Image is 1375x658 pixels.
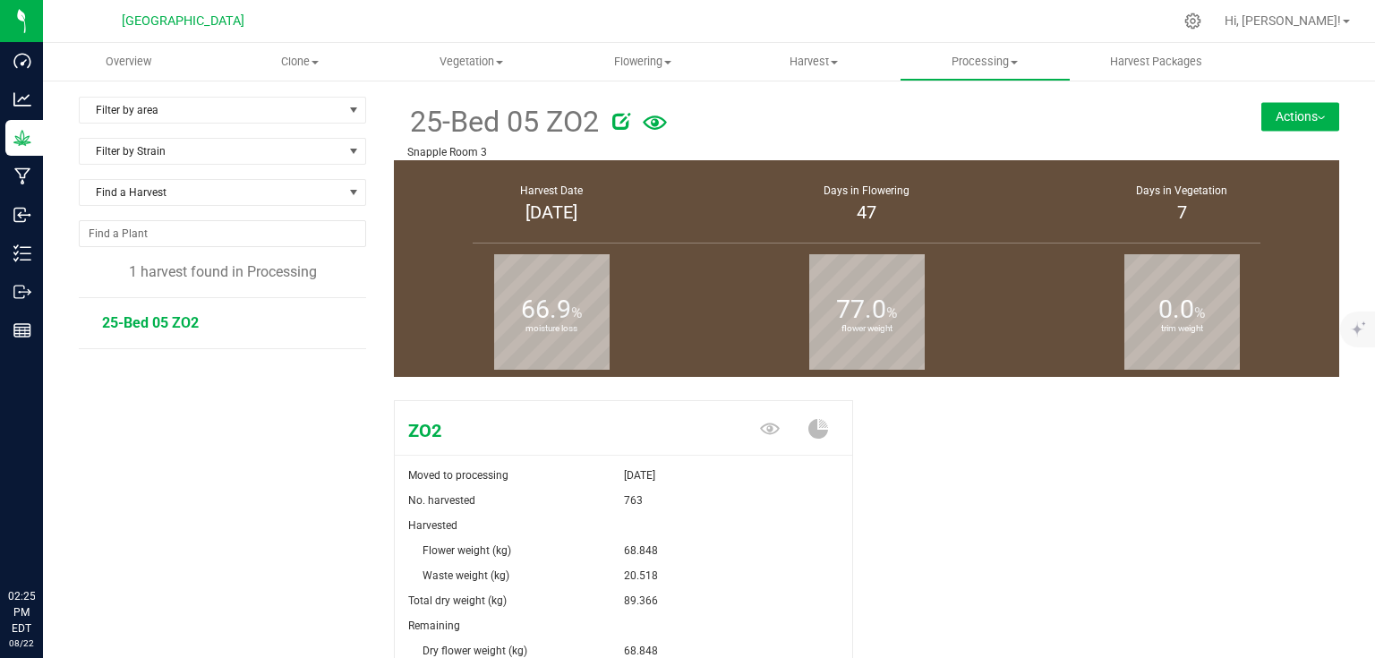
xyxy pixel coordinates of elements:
span: Dry flower weight (kg) [423,645,527,657]
inline-svg: Analytics [13,90,31,108]
span: Overview [81,54,175,70]
span: Filter by area [80,98,343,123]
b: trim weight [1124,249,1240,409]
button: Actions [1261,102,1339,131]
span: ZO2 [395,417,698,444]
a: Vegetation [386,43,557,81]
input: NO DATA FOUND [80,221,365,246]
span: Vegetation [387,54,556,70]
iframe: Resource center [18,515,72,568]
a: Clone [214,43,385,81]
div: 7 [1046,199,1317,226]
span: Harvest Packages [1086,54,1226,70]
span: Clone [215,54,384,70]
div: Harvest Date [416,183,687,199]
div: Manage settings [1182,13,1204,30]
group-info-box: Trim weight % [1038,248,1326,377]
span: Harvest [729,54,898,70]
span: Filter by Strain [80,139,343,164]
p: 08/22 [8,637,35,650]
span: Hi, [PERSON_NAME]! [1225,13,1341,28]
group-info-box: Days in flowering [722,160,1011,248]
inline-svg: Manufacturing [13,167,31,185]
span: Waste weight (kg) [423,569,509,582]
span: select [343,98,365,123]
span: [GEOGRAPHIC_DATA] [122,13,244,29]
a: Overview [43,43,214,81]
span: Processing [901,54,1070,70]
p: Snapple Room 3 [407,144,1168,160]
span: Harvested [408,519,457,532]
group-info-box: Flower weight % [722,248,1011,377]
inline-svg: Outbound [13,283,31,301]
a: Flowering [557,43,728,81]
p: 02:25 PM EDT [8,588,35,637]
span: 68.848 [624,538,658,563]
div: [DATE] [416,199,687,226]
b: flower weight [809,249,925,409]
span: 25-Bed 05 ZO2 [102,314,199,331]
inline-svg: Inventory [13,244,31,262]
group-info-box: Harvest Date [407,160,696,248]
span: Total dry weight (kg) [408,594,507,607]
span: Moved to processing [408,469,508,482]
inline-svg: Grow [13,129,31,147]
group-info-box: Days in vegetation [1038,160,1326,248]
span: 20.518 [624,563,658,588]
b: moisture loss [494,249,610,409]
div: Days in Flowering [731,183,1002,199]
div: Days in Vegetation [1046,183,1317,199]
inline-svg: Dashboard [13,52,31,70]
div: 47 [731,199,1002,226]
span: Find a Harvest [80,180,343,205]
inline-svg: Inbound [13,206,31,224]
span: Flowering [558,54,727,70]
span: Flower weight (kg) [423,544,511,557]
div: 1 harvest found in Processing [79,261,366,283]
a: Processing [900,43,1071,81]
span: 25-Bed 05 ZO2 [407,100,599,144]
span: 763 [624,488,643,513]
a: Harvest Packages [1071,43,1242,81]
inline-svg: Reports [13,321,31,339]
span: Remaining [408,620,460,632]
a: Harvest [728,43,899,81]
span: No. harvested [408,494,475,507]
span: [DATE] [624,463,655,488]
span: 89.366 [624,588,658,613]
group-info-box: Moisture loss % [407,248,696,377]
